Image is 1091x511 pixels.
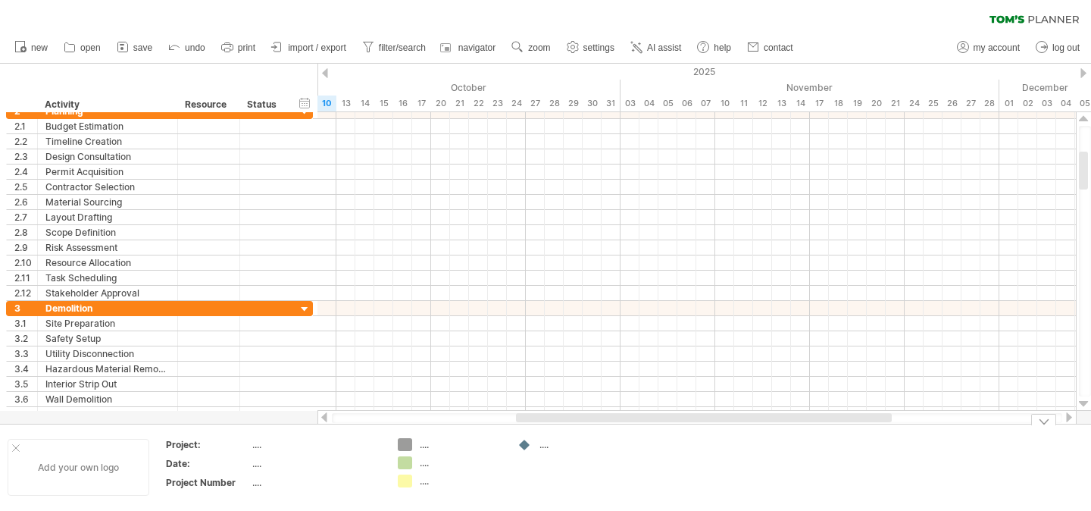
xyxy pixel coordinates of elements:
div: Material Sourcing [45,195,170,209]
div: Project: [166,438,249,451]
div: Permit Acquisition [45,165,170,179]
div: Friday, 14 November 2025 [791,96,810,111]
span: AI assist [647,42,681,53]
div: Friday, 7 November 2025 [696,96,715,111]
div: 2.3 [14,149,37,164]
div: October 2025 [185,80,621,96]
div: 3.5 [14,377,37,391]
div: 2.9 [14,240,37,255]
div: 3.6 [14,392,37,406]
a: help [693,38,736,58]
div: Activity [45,97,169,112]
span: my account [974,42,1020,53]
div: Risk Assessment [45,240,170,255]
span: undo [185,42,205,53]
div: Monday, 20 October 2025 [431,96,450,111]
span: settings [583,42,614,53]
div: Tuesday, 25 November 2025 [924,96,943,111]
div: 2.10 [14,255,37,270]
div: Resource [185,97,231,112]
a: print [217,38,260,58]
div: Thursday, 16 October 2025 [393,96,412,111]
div: .... [252,438,380,451]
a: navigator [438,38,500,58]
div: Tuesday, 18 November 2025 [829,96,848,111]
div: Wednesday, 29 October 2025 [564,96,583,111]
div: 2.6 [14,195,37,209]
a: open [60,38,105,58]
div: Contractor Selection [45,180,170,194]
div: Friday, 28 November 2025 [980,96,999,111]
div: Status [247,97,280,112]
span: log out [1052,42,1080,53]
div: Wednesday, 15 October 2025 [374,96,393,111]
div: Monday, 27 October 2025 [526,96,545,111]
span: contact [764,42,793,53]
div: Monday, 1 December 2025 [999,96,1018,111]
div: Monday, 13 October 2025 [336,96,355,111]
div: Design Consultation [45,149,170,164]
div: Tuesday, 14 October 2025 [355,96,374,111]
div: Friday, 17 October 2025 [412,96,431,111]
div: .... [420,438,502,451]
div: 2.5 [14,180,37,194]
div: Thursday, 27 November 2025 [961,96,980,111]
span: print [238,42,255,53]
a: zoom [508,38,555,58]
div: Wednesday, 3 December 2025 [1037,96,1056,111]
span: new [31,42,48,53]
div: Friday, 31 October 2025 [602,96,621,111]
a: settings [563,38,619,58]
div: Monday, 24 November 2025 [905,96,924,111]
div: Wednesday, 5 November 2025 [658,96,677,111]
div: Timeline Creation [45,134,170,149]
div: .... [252,457,380,470]
div: 2.8 [14,225,37,240]
div: .... [420,456,502,469]
div: 2.11 [14,271,37,285]
div: Thursday, 13 November 2025 [772,96,791,111]
div: Tuesday, 4 November 2025 [639,96,658,111]
div: Wall Demolition [45,392,170,406]
div: Add your own logo [8,439,149,496]
div: .... [252,476,380,489]
a: new [11,38,52,58]
div: Layout Drafting [45,210,170,224]
span: import / export [288,42,346,53]
div: Wednesday, 12 November 2025 [753,96,772,111]
div: Thursday, 4 December 2025 [1056,96,1075,111]
div: 3.1 [14,316,37,331]
span: open [80,42,101,53]
div: 3.4 [14,362,37,376]
div: November 2025 [621,80,999,96]
div: 2.4 [14,165,37,179]
div: Safety Setup [45,331,170,346]
div: Floor Removal [45,407,170,422]
div: Thursday, 20 November 2025 [867,96,886,111]
div: Friday, 24 October 2025 [507,96,526,111]
div: 2.12 [14,286,37,300]
a: contact [743,38,798,58]
div: Thursday, 30 October 2025 [583,96,602,111]
a: AI assist [627,38,686,58]
span: help [714,42,731,53]
div: Resource Allocation [45,255,170,270]
div: Thursday, 23 October 2025 [488,96,507,111]
div: .... [420,475,502,487]
div: Scope Definition [45,225,170,240]
div: Wednesday, 22 October 2025 [469,96,488,111]
div: Task Scheduling [45,271,170,285]
div: Monday, 3 November 2025 [621,96,639,111]
div: Tuesday, 21 October 2025 [450,96,469,111]
div: Project Number [166,476,249,489]
div: 3.2 [14,331,37,346]
div: Friday, 21 November 2025 [886,96,905,111]
div: Monday, 10 November 2025 [715,96,734,111]
a: import / export [267,38,351,58]
div: Wednesday, 19 November 2025 [848,96,867,111]
a: log out [1032,38,1084,58]
div: Demolition [45,301,170,315]
div: Tuesday, 28 October 2025 [545,96,564,111]
div: Friday, 10 October 2025 [317,96,336,111]
div: Stakeholder Approval [45,286,170,300]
